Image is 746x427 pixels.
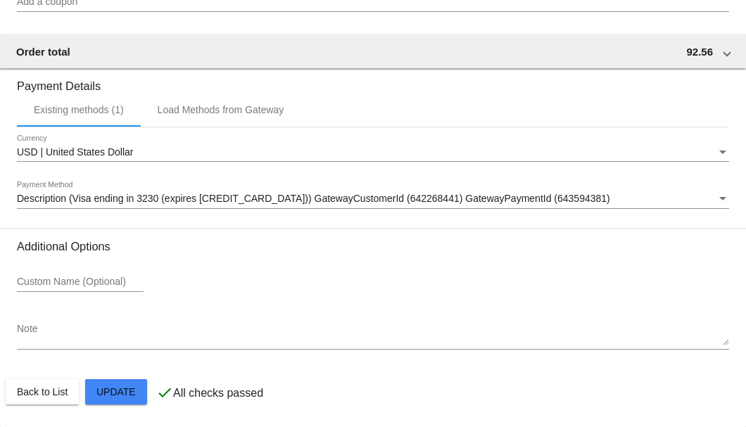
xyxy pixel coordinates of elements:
[17,276,144,288] input: Custom Name (Optional)
[17,386,68,397] span: Back to List
[6,379,79,404] button: Back to List
[17,69,729,93] h3: Payment Details
[85,379,147,404] button: Update
[156,384,173,401] mat-icon: check
[17,146,133,158] span: USD | United States Dollar
[173,387,263,400] p: All checks passed
[34,104,124,115] div: Existing methods (1)
[17,240,729,253] h3: Additional Options
[16,46,70,58] span: Order total
[17,193,729,205] mat-select: Payment Method
[96,386,136,397] span: Update
[17,193,610,204] span: Description (Visa ending in 3230 (expires [CREDIT_CARD_DATA])) GatewayCustomerId (642268441) Gate...
[17,147,729,158] mat-select: Currency
[158,104,284,115] div: Load Methods from Gateway
[686,46,713,58] span: 92.56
